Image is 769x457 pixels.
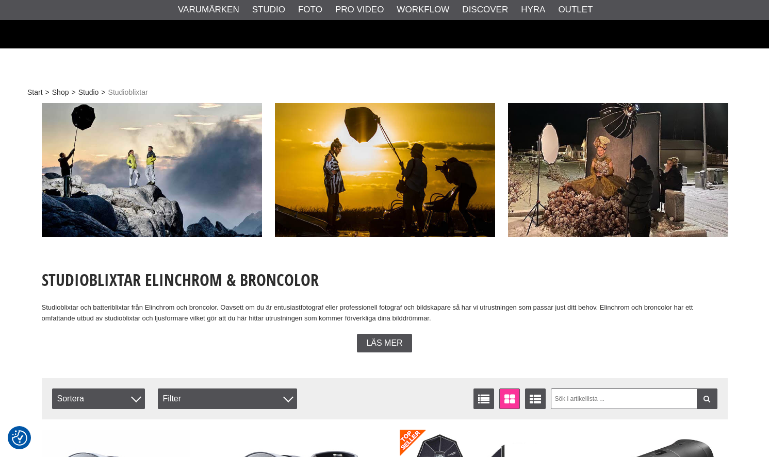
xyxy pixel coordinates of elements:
[42,302,728,324] p: Studioblixtar och batteriblixtar från Elinchrom och broncolor. Oavsett om du är entusiastfotograf...
[462,3,508,16] a: Discover
[71,87,75,98] span: >
[158,388,297,409] div: Filter
[27,87,43,98] a: Start
[525,388,546,409] a: Utökad listvisning
[178,3,239,16] a: Varumärken
[298,3,322,16] a: Foto
[252,3,285,16] a: Studio
[366,338,402,348] span: Läs mer
[52,388,145,409] span: Sortera
[397,3,449,16] a: Workflow
[108,87,148,98] span: Studioblixtar
[101,87,105,98] span: >
[473,388,494,409] a: Listvisning
[521,3,545,16] a: Hyra
[335,3,384,16] a: Pro Video
[52,87,69,98] a: Shop
[12,430,27,446] img: Revisit consent button
[508,103,728,237] img: Annons:011 ban-stubli008.jpg
[558,3,593,16] a: Outlet
[12,429,27,447] button: Samtyckesinställningar
[275,103,495,237] img: Annons:001 ban-stubli001.jpg
[499,388,520,409] a: Fönstervisning
[42,268,728,291] h1: Studioblixtar Elinchrom & broncolor
[551,388,717,409] input: Sök i artikellista ...
[697,388,717,409] a: Filtrera
[42,103,262,237] img: Annons:010 ban-stubli012.jpg
[45,87,50,98] span: >
[78,87,99,98] a: Studio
